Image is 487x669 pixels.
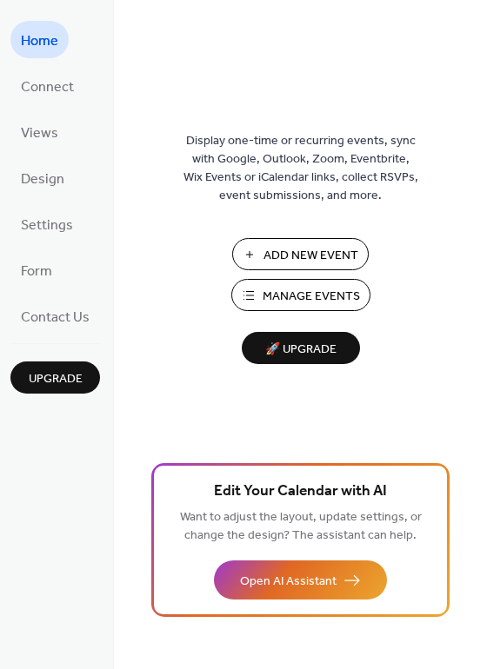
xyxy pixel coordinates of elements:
[21,166,64,193] span: Design
[10,67,84,104] a: Connect
[21,258,52,285] span: Form
[214,560,387,599] button: Open AI Assistant
[183,132,418,205] span: Display one-time or recurring events, sync with Google, Outlook, Zoom, Eventbrite, Wix Events or ...
[10,297,100,334] a: Contact Us
[214,480,387,504] span: Edit Your Calendar with AI
[21,120,58,147] span: Views
[252,338,350,361] span: 🚀 Upgrade
[21,212,73,239] span: Settings
[10,159,75,196] a: Design
[21,28,58,55] span: Home
[29,370,83,388] span: Upgrade
[242,332,360,364] button: 🚀 Upgrade
[10,361,100,394] button: Upgrade
[180,506,422,547] span: Want to adjust the layout, update settings, or change the design? The assistant can help.
[232,238,369,270] button: Add New Event
[240,573,337,591] span: Open AI Assistant
[10,21,69,58] a: Home
[231,279,370,311] button: Manage Events
[263,288,360,306] span: Manage Events
[10,113,69,150] a: Views
[21,74,74,101] span: Connect
[10,251,63,288] a: Form
[264,247,358,265] span: Add New Event
[21,304,90,331] span: Contact Us
[10,205,83,242] a: Settings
